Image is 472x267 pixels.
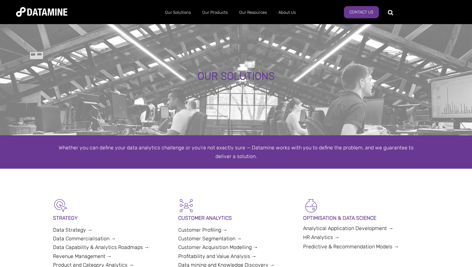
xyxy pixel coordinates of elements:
[344,6,379,18] a: Contact us
[53,143,419,161] div: Whether you can define your data analytics challenge or you’re not exactly sure — Datamine works ...
[178,244,258,250] a: Customer Acquisition Modelling →
[159,4,197,21] a: Our Solutions
[178,253,257,259] a: Profitability and Value Analysis →
[53,253,112,259] a: Revenue Management →
[233,4,273,21] a: Our Resources
[303,234,339,240] a: HR Analytics →
[178,236,242,242] a: Customer Segmentation →
[56,71,417,82] div: OUR SOLUTIONS
[303,198,319,214] img: Optimisation & Data Science
[178,227,228,233] a: Customer Profiling →
[178,214,294,222] p: CUSTOMER ANALYTICS
[197,4,233,21] a: Our Products
[178,198,194,214] img: Customer Analytics
[16,7,67,17] img: Datamine
[53,198,69,214] img: Strategy-1
[303,214,419,222] p: OPTIMISATION & DATA SCIENCE
[273,4,302,21] a: About Us
[303,225,393,231] a: Analytical Application Development →
[53,214,169,222] p: STRATEGY
[303,244,399,250] a: Predictive & Recommendation Models →
[53,227,92,233] a: Data Strategy →
[53,244,149,250] a: Data Capability & Analytics Roadmaps →
[53,236,116,242] a: Data Commercialisation →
